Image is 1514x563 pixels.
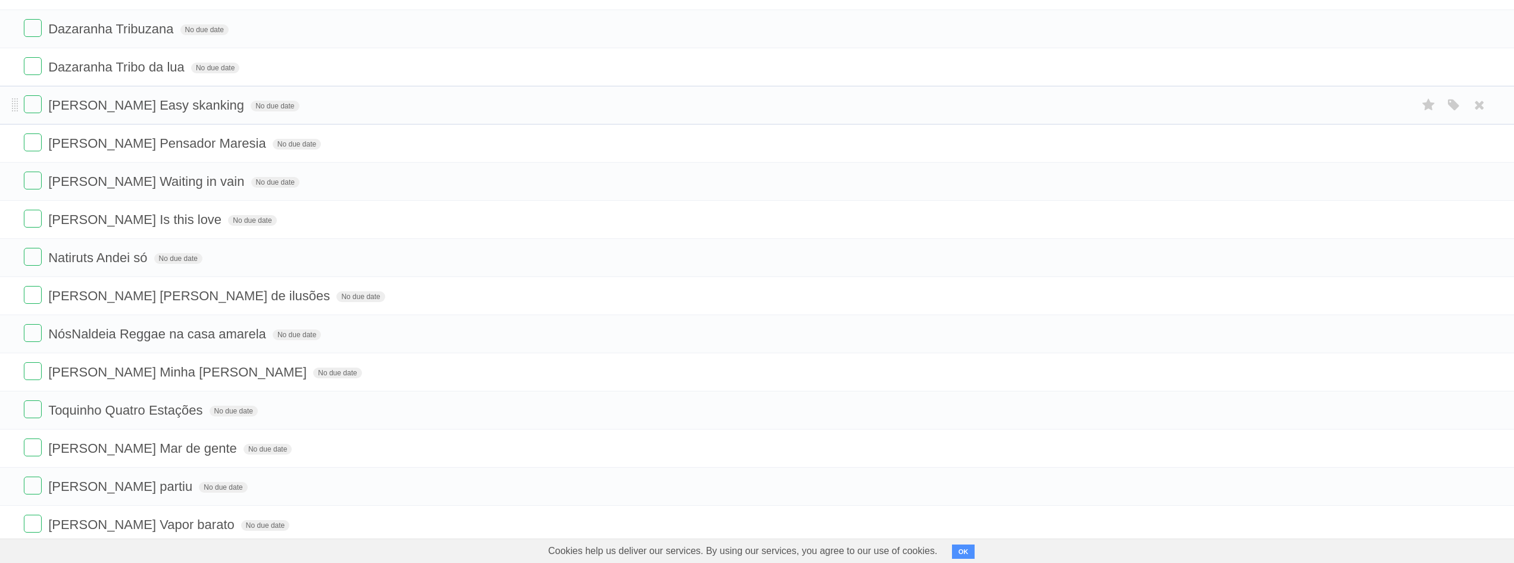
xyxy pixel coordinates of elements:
span: [PERSON_NAME] [PERSON_NAME] de ilusões [48,288,333,303]
label: Done [24,286,42,304]
span: No due date [199,482,247,493]
span: [PERSON_NAME] Easy skanking [48,98,247,113]
label: Done [24,95,42,113]
span: [PERSON_NAME] Vapor barato [48,517,238,532]
label: Star task [1418,95,1440,115]
span: Toquinho Quatro Estações [48,403,205,418]
label: Done [24,362,42,380]
span: No due date [228,215,276,226]
span: No due date [336,291,385,302]
label: Done [24,210,42,228]
span: [PERSON_NAME] partiu [48,479,195,494]
button: OK [952,545,975,559]
span: No due date [210,406,258,416]
label: Done [24,324,42,342]
span: Cookies help us deliver our services. By using our services, you agree to our use of cookies. [536,539,950,563]
span: No due date [273,139,321,150]
span: No due date [251,101,299,111]
label: Done [24,57,42,75]
span: [PERSON_NAME] Waiting in vain [48,174,247,189]
label: Done [24,400,42,418]
span: No due date [244,444,292,455]
label: Done [24,438,42,456]
span: Dazaranha Tribo da lua [48,60,188,74]
label: Done [24,172,42,189]
label: Done [24,19,42,37]
span: [PERSON_NAME] Is this love [48,212,224,227]
span: No due date [273,329,321,340]
span: NósNaldeia Reggae na casa amarela [48,326,269,341]
label: Done [24,515,42,533]
span: No due date [241,520,289,531]
span: No due date [313,368,361,378]
span: Dazaranha Tribuzana [48,21,176,36]
label: Done [24,133,42,151]
span: [PERSON_NAME] Mar de gente [48,441,240,456]
span: No due date [180,24,229,35]
span: [PERSON_NAME] Minha [PERSON_NAME] [48,365,310,380]
span: Natiruts Andei só [48,250,150,265]
span: No due date [191,63,239,73]
label: Done [24,248,42,266]
span: [PERSON_NAME] Pensador Maresia [48,136,269,151]
span: No due date [154,253,202,264]
label: Done [24,477,42,494]
span: No due date [251,177,299,188]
